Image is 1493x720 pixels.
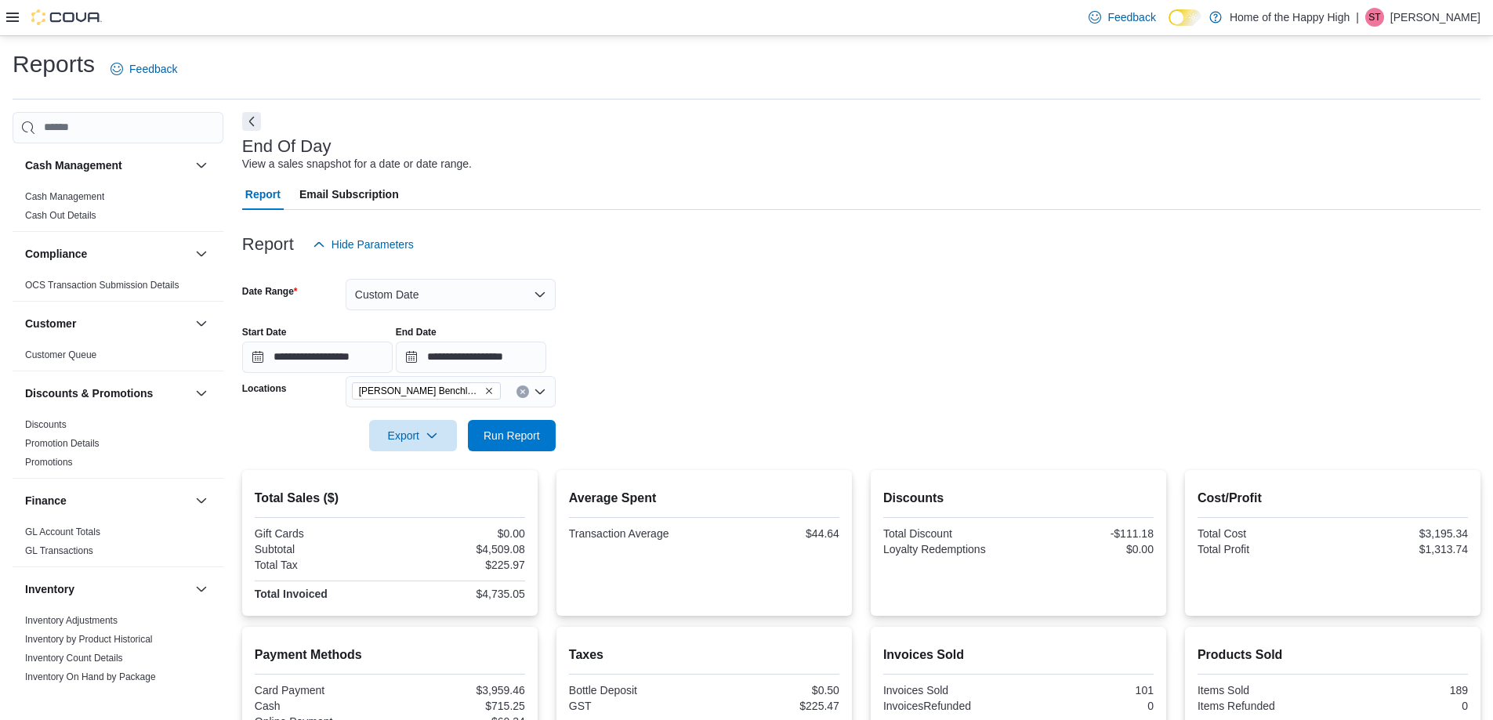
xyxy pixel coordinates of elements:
span: Dark Mode [1169,26,1169,27]
button: Compliance [192,244,211,263]
a: Cash Out Details [25,210,96,221]
button: Export [369,420,457,451]
div: InvoicesRefunded [883,700,1016,712]
div: Items Refunded [1198,700,1330,712]
span: Cash Management [25,190,104,203]
span: Promotion Details [25,437,100,450]
span: Promotions [25,456,73,469]
div: Cash [255,700,387,712]
h3: Compliance [25,246,87,262]
div: $0.00 [1021,543,1154,555]
h2: Invoices Sold [883,646,1154,664]
div: Finance [13,523,223,566]
button: Customer [25,316,189,331]
div: $225.47 [707,700,839,712]
button: Remove Hinton - Hinton Benchlands - Fire & Flower from selection in this group [484,386,494,396]
h2: Payment Methods [255,646,525,664]
label: End Date [396,326,437,338]
button: Customer [192,314,211,333]
a: Cash Management [25,191,104,202]
h2: Products Sold [1198,646,1468,664]
h1: Reports [13,49,95,80]
div: $44.64 [707,527,839,540]
h2: Discounts [883,489,1154,508]
button: Discounts & Promotions [192,384,211,403]
div: $1,313.74 [1335,543,1468,555]
div: Cash Management [13,187,223,231]
h3: Discounts & Promotions [25,385,153,401]
button: Inventory [25,581,189,597]
input: Dark Mode [1169,9,1201,26]
a: Feedback [104,53,183,85]
div: Card Payment [255,684,387,696]
button: Discounts & Promotions [25,385,189,401]
div: Total Tax [255,559,387,571]
h2: Average Spent [569,489,839,508]
a: GL Account Totals [25,526,100,537]
a: Inventory by Product Historical [25,634,153,645]
p: | [1356,8,1359,27]
div: View a sales snapshot for a date or date range. [242,156,472,172]
button: Clear input [516,385,529,398]
div: 101 [1021,684,1154,696]
div: 0 [1021,700,1154,712]
span: [PERSON_NAME] Benchlands - Fire & Flower [359,383,481,399]
div: Compliance [13,276,223,301]
a: Inventory Count Details [25,653,123,664]
div: $4,735.05 [393,588,525,600]
span: OCS Transaction Submission Details [25,279,179,291]
button: Next [242,112,261,131]
div: Transaction Average [569,527,701,540]
button: Hide Parameters [306,229,420,260]
button: Cash Management [192,156,211,175]
div: $0.00 [393,527,525,540]
button: Finance [192,491,211,510]
a: Inventory Adjustments [25,615,118,626]
span: Email Subscription [299,179,399,210]
label: Start Date [242,326,287,338]
div: $225.97 [393,559,525,571]
h2: Cost/Profit [1198,489,1468,508]
span: Export [379,420,448,451]
span: GL Transactions [25,545,93,557]
label: Locations [242,382,287,395]
a: Feedback [1082,2,1161,33]
span: Cash Out Details [25,209,96,222]
div: $0.50 [707,684,839,696]
div: Gift Cards [255,527,387,540]
span: Inventory Count Details [25,652,123,664]
h2: Taxes [569,646,839,664]
button: Finance [25,493,189,508]
div: $3,959.46 [393,684,525,696]
span: Feedback [1107,9,1155,25]
h3: Report [242,235,294,254]
a: OCS Transaction Submission Details [25,280,179,291]
h3: End Of Day [242,137,332,156]
div: Loyalty Redemptions [883,543,1016,555]
span: ST [1368,8,1380,27]
div: $715.25 [393,700,525,712]
h3: Customer [25,316,76,331]
div: Total Discount [883,527,1016,540]
button: Run Report [468,420,556,451]
div: Discounts & Promotions [13,415,223,478]
h2: Total Sales ($) [255,489,525,508]
strong: Total Invoiced [255,588,328,600]
div: Total Cost [1198,527,1330,540]
div: 0 [1335,700,1468,712]
span: Feedback [129,61,177,77]
div: $4,509.08 [393,543,525,555]
a: GL Transactions [25,545,93,556]
span: Hinton - Hinton Benchlands - Fire & Flower [352,382,501,400]
div: Sjaan Thomas [1365,8,1384,27]
span: Inventory by Product Historical [25,633,153,646]
h3: Finance [25,493,67,508]
div: Bottle Deposit [569,684,701,696]
a: Customer Queue [25,349,96,360]
button: Open list of options [534,385,546,398]
button: Compliance [25,246,189,262]
img: Cova [31,9,102,25]
div: 189 [1335,684,1468,696]
h3: Cash Management [25,157,122,173]
div: Customer [13,346,223,371]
